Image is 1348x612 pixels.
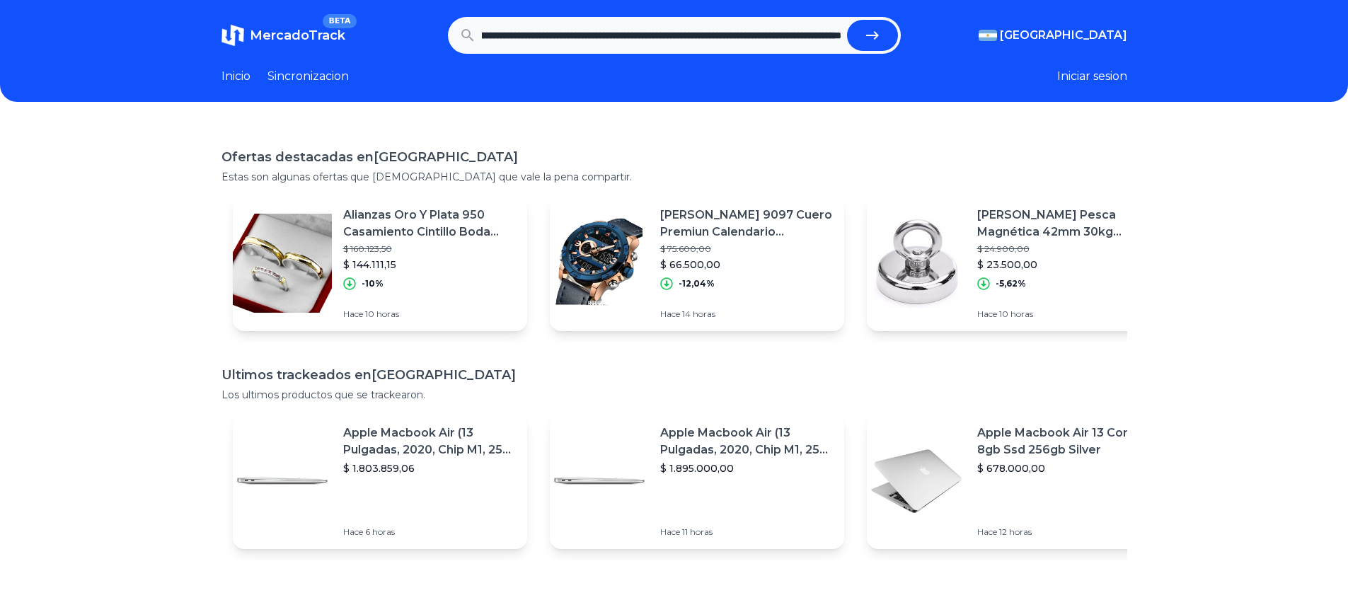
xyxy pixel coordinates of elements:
[221,365,1127,385] h1: Ultimos trackeados en [GEOGRAPHIC_DATA]
[550,195,844,331] a: Featured image[PERSON_NAME] 9097 Cuero Premiun Calendario [PERSON_NAME]$ 75.600,00$ 66.500,00-12,...
[343,526,516,538] p: Hace 6 horas
[221,147,1127,167] h1: Ofertas destacadas en [GEOGRAPHIC_DATA]
[362,278,384,289] p: -10%
[977,207,1150,241] p: [PERSON_NAME] Pesca Magnética 42mm 30kg Detector De Metales
[660,461,833,475] p: $ 1.895.000,00
[660,425,833,458] p: Apple Macbook Air (13 Pulgadas, 2020, Chip M1, 256 Gb De Ssd, 8 Gb De Ram) - Plata
[221,24,244,47] img: MercadoTrack
[221,388,1127,402] p: Los ultimos productos que se trackearon.
[550,413,844,549] a: Featured imageApple Macbook Air (13 Pulgadas, 2020, Chip M1, 256 Gb De Ssd, 8 Gb De Ram) - Plata$...
[660,308,833,320] p: Hace 14 horas
[867,432,966,531] img: Featured image
[550,214,649,313] img: Featured image
[977,526,1150,538] p: Hace 12 horas
[550,432,649,531] img: Featured image
[660,258,833,272] p: $ 66.500,00
[867,413,1161,549] a: Featured imageApple Macbook Air 13 Core I5 8gb Ssd 256gb Silver$ 678.000,00Hace 12 horas
[867,195,1161,331] a: Featured image[PERSON_NAME] Pesca Magnética 42mm 30kg Detector De Metales$ 24.900,00$ 23.500,00-5...
[323,14,356,28] span: BETA
[1057,68,1127,85] button: Iniciar sesion
[660,207,833,241] p: [PERSON_NAME] 9097 Cuero Premiun Calendario [PERSON_NAME]
[233,214,332,313] img: Featured image
[343,243,516,255] p: $ 160.123,50
[221,170,1127,184] p: Estas son algunas ofertas que [DEMOGRAPHIC_DATA] que vale la pena compartir.
[977,461,1150,475] p: $ 678.000,00
[979,27,1127,44] button: [GEOGRAPHIC_DATA]
[343,425,516,458] p: Apple Macbook Air (13 Pulgadas, 2020, Chip M1, 256 Gb De Ssd, 8 Gb De Ram) - Plata
[343,258,516,272] p: $ 144.111,15
[977,243,1150,255] p: $ 24.900,00
[996,278,1026,289] p: -5,62%
[267,68,349,85] a: Sincronizacion
[1000,27,1127,44] span: [GEOGRAPHIC_DATA]
[233,413,527,549] a: Featured imageApple Macbook Air (13 Pulgadas, 2020, Chip M1, 256 Gb De Ssd, 8 Gb De Ram) - Plata$...
[979,30,997,41] img: Argentina
[233,432,332,531] img: Featured image
[977,258,1150,272] p: $ 23.500,00
[679,278,715,289] p: -12,04%
[343,461,516,475] p: $ 1.803.859,06
[343,308,516,320] p: Hace 10 horas
[660,526,833,538] p: Hace 11 horas
[660,243,833,255] p: $ 75.600,00
[221,24,345,47] a: MercadoTrackBETA
[977,425,1150,458] p: Apple Macbook Air 13 Core I5 8gb Ssd 256gb Silver
[250,28,345,43] span: MercadoTrack
[343,207,516,241] p: Alianzas Oro Y Plata 950 Casamiento Cintillo Boda Combo 4
[867,214,966,313] img: Featured image
[221,68,250,85] a: Inicio
[977,308,1150,320] p: Hace 10 horas
[233,195,527,331] a: Featured imageAlianzas Oro Y Plata 950 Casamiento Cintillo Boda Combo 4$ 160.123,50$ 144.111,15-1...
